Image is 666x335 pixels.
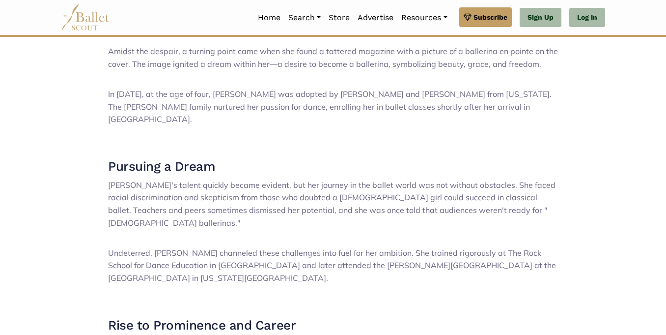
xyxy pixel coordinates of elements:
img: gem.svg [464,12,472,23]
h3: Pursuing a Dream [108,158,558,175]
a: Subscribe [459,7,512,27]
a: Home [254,7,284,28]
span: Undeterred, [PERSON_NAME] channeled these challenges into fuel for her ambition. She trained rigo... [108,248,556,283]
span: Amidst the despair, a turning point came when she found a tattered magazine with a picture of a b... [108,46,558,69]
a: Advertise [354,7,397,28]
h3: Rise to Prominence and Career [108,317,558,334]
a: Resources [397,7,451,28]
span: [PERSON_NAME]'s talent quickly became evident, but her journey in the ballet world was not withou... [108,180,555,228]
a: Store [325,7,354,28]
span: Subscribe [473,12,507,23]
span: In [DATE], at the age of four, [PERSON_NAME] was adopted by [PERSON_NAME] and [PERSON_NAME] from ... [108,89,552,124]
a: Search [284,7,325,28]
a: Sign Up [520,8,561,28]
a: Log In [569,8,605,28]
